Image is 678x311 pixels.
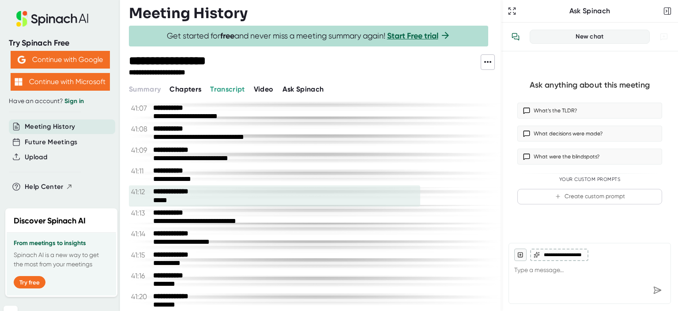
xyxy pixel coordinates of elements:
button: What decisions were made? [517,126,662,142]
button: Summary [129,84,161,95]
span: Get started for and never miss a meeting summary again! [167,31,451,41]
button: Upload [25,152,47,162]
span: Chapters [169,85,201,93]
div: New chat [535,33,644,41]
button: Ask Spinach [282,84,324,95]
button: Chapters [169,84,201,95]
span: Ask Spinach [282,85,324,93]
div: Your Custom Prompts [517,177,662,183]
div: Ask anything about this meeting [530,80,650,90]
span: 41:16 [131,272,151,280]
button: What’s the TLDR? [517,103,662,119]
button: Create custom prompt [517,189,662,204]
h3: Meeting History [129,5,248,22]
span: Video [254,85,274,93]
button: Meeting History [25,122,75,132]
span: 41:07 [131,104,151,112]
h3: From meetings to insights [14,240,109,247]
button: Video [254,84,274,95]
button: Expand to Ask Spinach page [506,5,518,17]
button: Close conversation sidebar [661,5,674,17]
button: Continue with Microsoft [11,73,110,91]
button: Future Meetings [25,137,77,147]
span: 41:08 [131,125,151,133]
span: 41:20 [131,292,151,301]
span: 41:09 [131,146,151,154]
button: What were the blindspots? [517,149,662,165]
a: Start Free trial [387,31,438,41]
a: Sign in [64,97,84,105]
span: 41:13 [131,209,151,217]
button: View conversation history [507,28,524,46]
b: free [220,31,234,41]
div: Ask Spinach [518,7,661,15]
span: Help Center [25,182,64,192]
span: 41:12 [131,188,151,196]
button: Help Center [25,182,73,192]
div: Have an account? [9,97,111,105]
button: Try free [14,276,45,288]
span: 41:14 [131,230,151,238]
button: Transcript [210,84,245,95]
div: Try Spinach Free [9,38,111,48]
h2: Discover Spinach AI [14,215,86,227]
img: Aehbyd4JwY73AAAAAElFTkSuQmCC [18,56,26,64]
div: Send message [649,282,665,298]
span: 41:11 [131,167,151,175]
span: Summary [129,85,161,93]
p: Spinach AI is a new way to get the most from your meetings [14,250,109,269]
span: 41:15 [131,251,151,259]
span: Transcript [210,85,245,93]
button: Continue with Google [11,51,110,69]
